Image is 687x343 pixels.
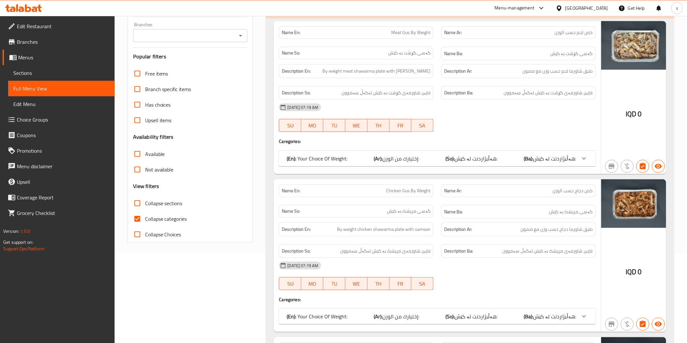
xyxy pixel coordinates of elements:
div: [GEOGRAPHIC_DATA] [565,5,608,12]
span: Menu disclaimer [17,162,109,170]
strong: Description Ar: [444,67,472,75]
span: TH [370,279,387,289]
button: Not branch specific item [605,318,618,331]
div: (En): Your Choice Of Weight:(Ar):إختيارك من الوزن:(So):هەڵبژاردنت لە کێش:(Ba):هەڵبژاردنت لە کێش: [279,151,595,166]
b: (So): [446,312,455,321]
strong: Name Ar: [444,187,462,194]
span: Full Menu View [13,85,109,92]
a: Support.OpsPlatform [3,244,44,253]
button: TH [368,277,390,290]
span: قاپێ شاورمەی گۆشت بە کێش لەگەڵ سەموون [342,89,431,97]
button: MO [301,119,323,132]
span: SU [282,279,299,289]
button: Has choices [636,160,649,173]
span: Get support on: [3,238,33,246]
span: گەسی مریشک بە کێش [387,208,431,215]
span: Promotions [17,147,109,155]
span: 0 [638,108,642,120]
span: FR [392,121,409,130]
b: (En): [287,312,296,321]
strong: Description So: [282,247,310,255]
span: قاپێ شاورمەی مریشک بە کێش لەگەڵ سەموون [503,247,593,255]
strong: Name En: [282,187,300,194]
button: WE [345,277,368,290]
span: MO [304,279,321,289]
button: SU [279,277,301,290]
a: Grocery Checklist [3,205,115,221]
span: Branch specific items [145,85,191,93]
a: Coverage Report [3,190,115,205]
button: FR [390,277,412,290]
b: (En): [287,154,296,163]
button: MO [301,277,323,290]
button: TU [323,119,345,132]
span: طبق شاورما لحم حسب وزن مع صمون [523,67,593,75]
h3: Availability filters [133,133,174,141]
button: SA [411,119,433,132]
img: %D9%83%D8%B5_%D9%84%D8%AD%D9%85_%D8%AD%D8%B3%D8%A8_%D8%A7%D9%84%D9%88%D8%B2%D9%866389360398567385... [601,21,666,70]
span: قاپێ شاورمەی مریشک بە کێش لەگەڵ سەموون [340,247,431,255]
strong: Name Ba: [444,50,463,58]
img: %D9%83%D8%B5_%D8%AF%D8%AC%D8%A7%D8%AC_%D8%AD%D8%B3%D8%A8_%D8%A7%D9%84%D9%88%D8%B2%D9%866389360398... [601,179,666,228]
span: كص دجاج حسب الوزن [553,187,593,194]
b: (Ba): [524,154,533,163]
strong: Name Ar: [444,29,462,36]
a: Menus [3,50,115,65]
span: Collapse Choices [145,231,181,238]
b: (So): [446,154,455,163]
button: SA [411,277,433,290]
span: Not available [145,166,174,173]
a: Edit Restaurant [3,18,115,34]
span: By weight chicken shawarma plate with samoon [337,225,431,233]
span: 1.0.0 [20,227,30,235]
a: Edit Menu [8,96,115,112]
span: Free items [145,70,168,77]
span: Version: [3,227,19,235]
p: Your Choice Of Weight: [287,155,347,162]
button: Purchased item [621,318,634,331]
span: Edit Menu [13,100,109,108]
span: Collapse sections [145,199,182,207]
span: SA [414,121,431,130]
span: Collapse categories [145,215,187,223]
button: WE [345,119,368,132]
a: Promotions [3,143,115,159]
p: Your Choice Of Weight: [287,313,347,320]
span: TU [326,121,343,130]
a: Menu disclaimer [3,159,115,174]
button: Available [652,318,665,331]
span: Has choices [145,101,171,109]
span: هەڵبژاردنت لە کێش: [455,312,498,321]
span: گەسی گۆشت بە کێش [388,50,431,56]
h4: Caregories: [279,138,595,145]
b: (Ba): [524,312,533,321]
span: إختيارك من الوزن: [383,312,419,321]
span: Available [145,150,165,158]
span: s [676,5,678,12]
span: Menus [18,53,109,61]
span: Coverage Report [17,194,109,201]
button: TU [323,277,345,290]
strong: Description So: [282,89,310,97]
button: Purchased item [621,160,634,173]
a: Branches [3,34,115,50]
a: Choice Groups [3,112,115,127]
span: قاپێ شاورمەی گۆشت بە کێش لەگەڵ سەموون [504,89,593,97]
button: Not branch specific item [605,160,618,173]
span: گەسی گۆشت بە کێش [551,50,593,58]
span: هەڵبژاردنت لە کێش: [455,154,498,163]
span: TU [326,279,343,289]
span: [DATE] 07:19 AM [285,104,321,111]
span: طبق شاورما دجاج حسب وزن مع صمون [521,225,593,233]
button: SU [279,119,301,132]
h4: Caregories: [279,296,595,303]
span: FR [392,279,409,289]
strong: Description En: [282,67,311,75]
strong: Name So: [282,208,300,215]
a: Upsell [3,174,115,190]
span: IQD [626,266,636,278]
h3: View filters [133,183,159,190]
span: TH [370,121,387,130]
b: (Ar): [374,312,383,321]
strong: Description Ba: [444,247,473,255]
